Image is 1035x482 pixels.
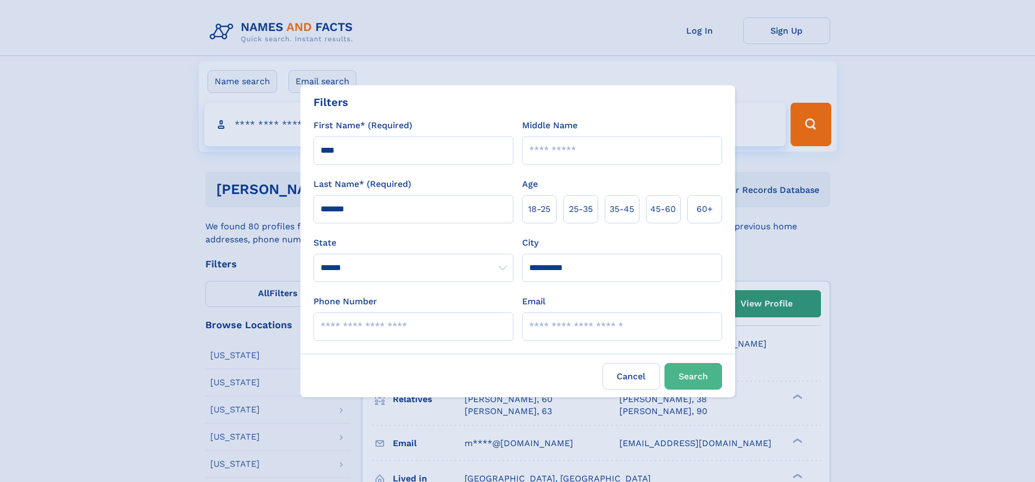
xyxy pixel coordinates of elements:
label: Email [522,295,545,308]
label: State [313,236,513,249]
span: 60+ [697,203,713,216]
button: Search [664,363,722,390]
label: Last Name* (Required) [313,178,411,191]
label: City [522,236,538,249]
div: Filters [313,94,348,110]
span: 18‑25 [528,203,550,216]
span: 35‑45 [610,203,634,216]
label: Phone Number [313,295,377,308]
span: 45‑60 [650,203,676,216]
label: Age [522,178,538,191]
label: Cancel [603,363,660,390]
label: Middle Name [522,119,578,132]
label: First Name* (Required) [313,119,412,132]
span: 25‑35 [569,203,593,216]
